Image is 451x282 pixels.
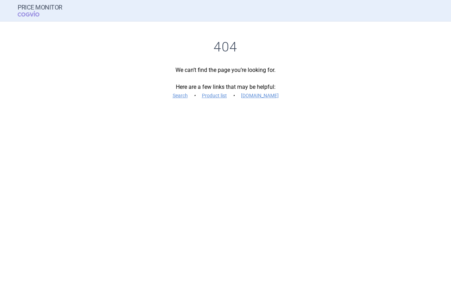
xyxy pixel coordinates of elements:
a: Search [173,93,188,98]
span: COGVIO [18,11,49,17]
a: Product list [202,93,227,98]
a: Price MonitorCOGVIO [18,4,62,17]
a: [DOMAIN_NAME] [241,93,279,98]
strong: Price Monitor [18,4,62,11]
i: • [230,92,237,99]
h1: 404 [18,39,433,55]
p: We can’t find the page you’re looking for. Here are a few links that may be helpful: [18,66,433,100]
i: • [191,92,198,99]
